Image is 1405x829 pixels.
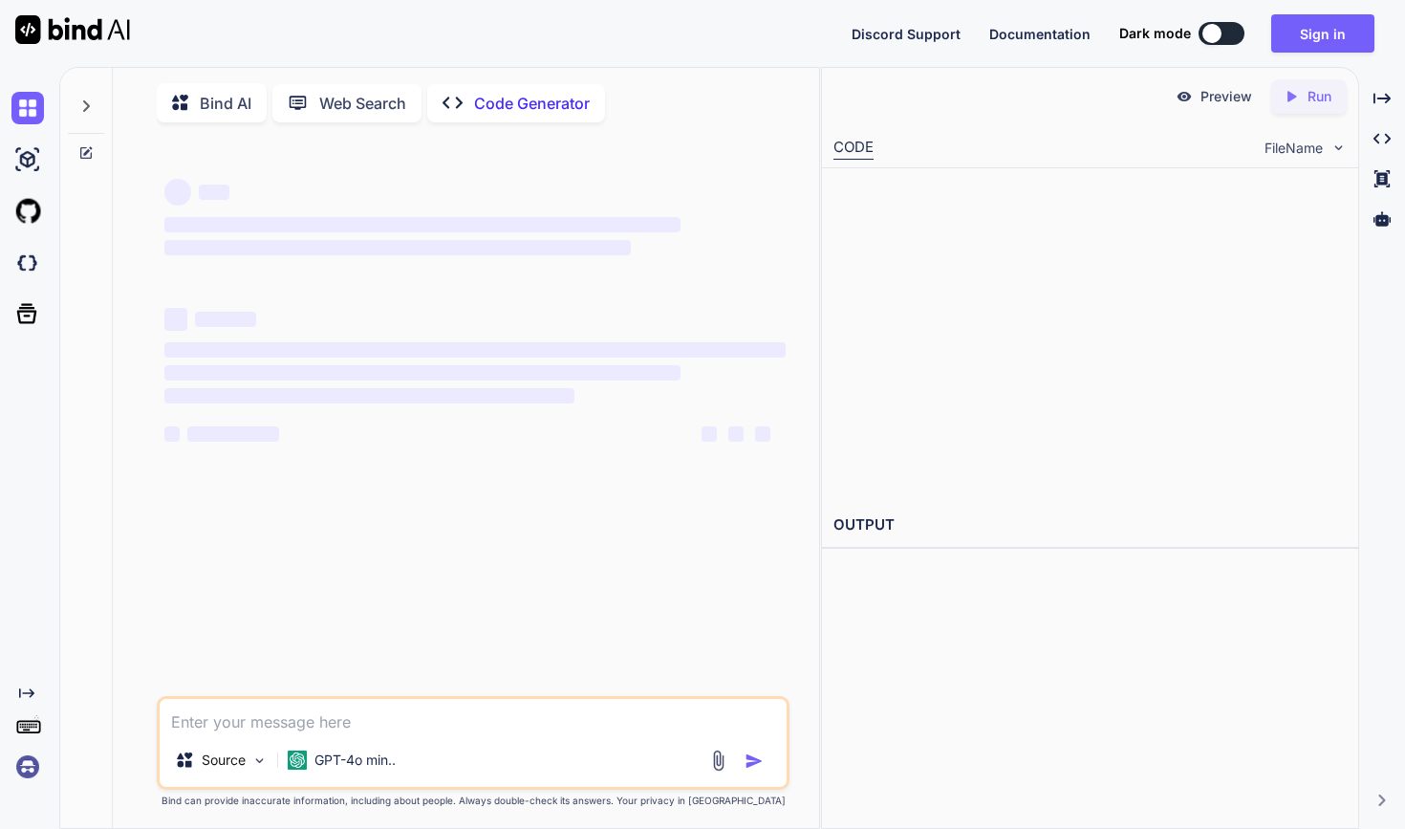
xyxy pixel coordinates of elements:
[11,92,44,124] img: chat
[1271,14,1374,53] button: Sign in
[728,426,744,442] span: ‌
[187,426,279,442] span: ‌
[852,24,961,44] button: Discord Support
[164,308,187,331] span: ‌
[745,752,764,771] img: icon
[11,751,44,783] img: signin
[852,26,961,42] span: Discord Support
[200,92,251,115] p: Bind AI
[15,15,130,44] img: Bind AI
[251,753,268,769] img: Pick Models
[11,195,44,228] img: githubLight
[11,143,44,176] img: ai-studio
[1264,139,1323,158] span: FileName
[288,751,307,770] img: GPT-4o mini
[1119,24,1191,43] span: Dark mode
[1200,87,1252,106] p: Preview
[1308,87,1331,106] p: Run
[195,312,256,327] span: ‌
[164,240,631,255] span: ‌
[199,185,229,200] span: ‌
[833,137,874,160] div: CODE
[755,426,770,442] span: ‌
[164,179,191,206] span: ‌
[822,503,1358,548] h2: OUTPUT
[989,24,1091,44] button: Documentation
[707,750,729,772] img: attachment
[474,92,590,115] p: Code Generator
[164,342,786,358] span: ‌
[989,26,1091,42] span: Documentation
[1176,88,1193,105] img: preview
[164,388,574,404] span: ‌
[157,794,789,808] p: Bind can provide inaccurate information, including about people. Always double-check its answers....
[202,751,246,770] p: Source
[702,426,717,442] span: ‌
[314,751,396,770] p: GPT-4o min..
[1330,140,1347,156] img: chevron down
[11,247,44,279] img: darkCloudIdeIcon
[164,365,681,381] span: ‌
[164,426,180,442] span: ‌
[319,92,406,115] p: Web Search
[164,217,681,232] span: ‌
